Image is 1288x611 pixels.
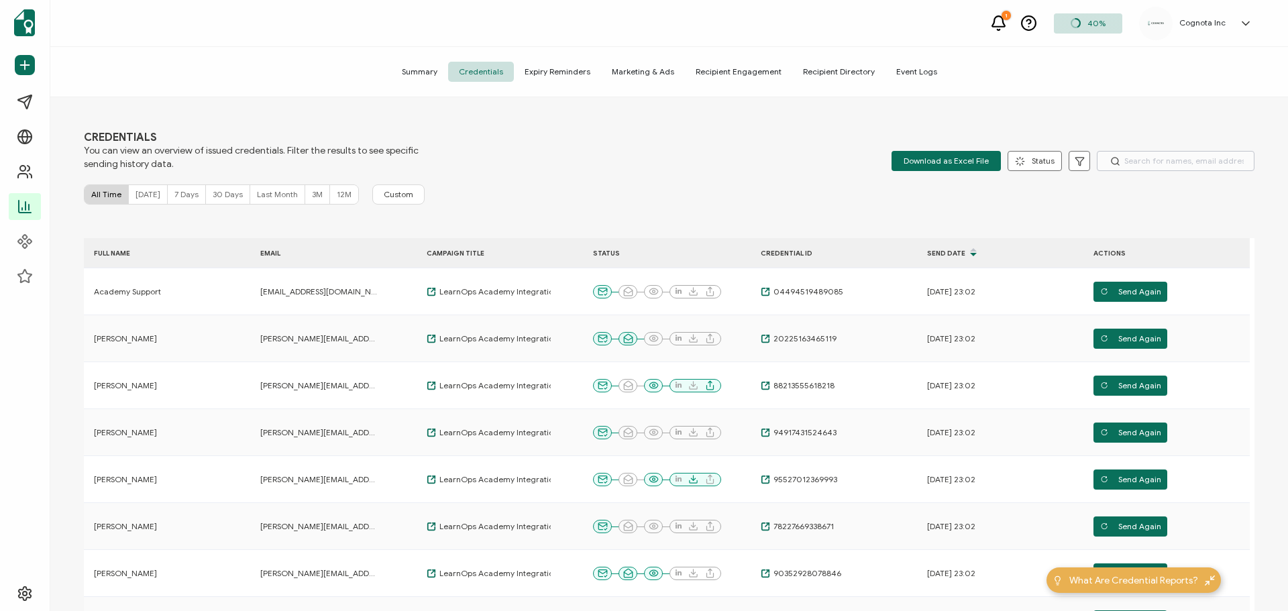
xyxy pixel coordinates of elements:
[1087,18,1106,28] span: 40%
[260,333,378,344] span: [PERSON_NAME][EMAIL_ADDRESS][DOMAIN_NAME]
[761,568,841,579] a: 90352928078846
[91,189,121,199] span: All Time
[436,333,558,344] span: LearnOps Academy Integration
[94,427,157,438] span: [PERSON_NAME]
[1100,469,1161,490] span: Send Again
[1093,423,1167,443] button: Send Again
[1100,329,1161,349] span: Send Again
[1093,469,1167,490] button: Send Again
[1100,376,1161,396] span: Send Again
[927,427,975,438] span: [DATE] 23:02
[260,521,378,532] span: [PERSON_NAME][EMAIL_ADDRESS][PERSON_NAME][DOMAIN_NAME]
[94,380,157,391] span: [PERSON_NAME]
[770,380,835,391] span: 88213555618218
[792,62,885,82] span: Recipient Directory
[448,62,514,82] span: Credentials
[1100,563,1161,584] span: Send Again
[927,286,975,297] span: [DATE] 23:02
[1093,376,1167,396] button: Send Again
[761,380,835,391] a: 88213555618218
[685,62,792,82] span: Recipient Engagement
[770,286,843,297] span: 04494519489085
[514,62,601,82] span: Expiry Reminders
[770,568,841,579] span: 90352928078846
[174,189,199,199] span: 7 Days
[1002,11,1011,20] div: 1
[436,427,558,438] span: LearnOps Academy Integration
[436,474,558,485] span: LearnOps Academy Integration
[885,62,948,82] span: Event Logs
[436,521,558,532] span: LearnOps Academy Integration
[94,333,157,344] span: [PERSON_NAME]
[1179,18,1226,27] h5: Cognota Inc
[337,189,352,199] span: 12M
[927,474,975,485] span: [DATE] 23:02
[260,568,378,579] span: [PERSON_NAME][EMAIL_ADDRESS][DOMAIN_NAME]
[84,245,218,261] div: FULL NAME
[94,286,161,297] span: Academy Support
[1221,547,1288,611] iframe: Chat Widget
[1083,245,1218,261] div: ACTIONS
[372,184,425,205] button: Custom
[761,427,837,438] a: 94917431524643
[927,568,975,579] span: [DATE] 23:02
[436,380,558,391] span: LearnOps Academy Integration
[136,189,160,199] span: [DATE]
[417,245,551,261] div: CAMPAIGN TITLE
[601,62,685,82] span: Marketing & Ads
[770,474,837,485] span: 95527012369993
[1100,516,1161,537] span: Send Again
[84,131,419,144] span: CREDENTIALS
[751,245,885,261] div: CREDENTIAL ID
[250,245,384,261] div: EMAIL
[213,189,243,199] span: 30 Days
[770,521,834,532] span: 78227669338671
[927,380,975,391] span: [DATE] 23:02
[14,9,35,36] img: sertifier-logomark-colored.svg
[94,474,157,485] span: [PERSON_NAME]
[1205,575,1215,586] img: minimize-icon.svg
[761,474,837,485] a: 95527012369993
[1008,151,1062,171] button: Status
[761,521,834,532] a: 78227669338671
[1100,282,1161,302] span: Send Again
[94,521,157,532] span: [PERSON_NAME]
[770,427,837,438] span: 94917431524643
[391,62,448,82] span: Summary
[1093,516,1167,537] button: Send Again
[761,333,837,344] a: 20225163465119
[436,568,558,579] span: LearnOps Academy Integration
[917,241,1051,264] div: Send Date
[94,568,157,579] span: [PERSON_NAME]
[1069,573,1198,588] span: What Are Credential Reports?
[1100,423,1161,443] span: Send Again
[892,151,1001,171] button: Download as Excel File
[1097,151,1254,171] input: Search for names, email addresses, and IDs
[384,189,413,200] span: Custom
[927,521,975,532] span: [DATE] 23:02
[260,427,378,438] span: [PERSON_NAME][EMAIL_ADDRESS][PERSON_NAME][DOMAIN_NAME]
[583,245,751,261] div: STATUS
[257,189,298,199] span: Last Month
[904,151,989,171] span: Download as Excel File
[761,286,843,297] a: 04494519489085
[84,144,419,171] span: You can view an overview of issued credentials. Filter the results to see specific sending histor...
[1093,282,1167,302] button: Send Again
[312,189,323,199] span: 3M
[1093,329,1167,349] button: Send Again
[260,474,378,485] span: [PERSON_NAME][EMAIL_ADDRESS][PERSON_NAME][DOMAIN_NAME]
[260,380,378,391] span: [PERSON_NAME][EMAIL_ADDRESS][PERSON_NAME][DOMAIN_NAME]
[770,333,837,344] span: 20225163465119
[1146,19,1166,27] img: 31e4a825-8681-42d3-bc30-a5607703972f.png
[260,286,378,297] span: [EMAIL_ADDRESS][DOMAIN_NAME]
[436,286,558,297] span: LearnOps Academy Integration
[927,333,975,344] span: [DATE] 23:02
[1093,563,1167,584] button: Send Again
